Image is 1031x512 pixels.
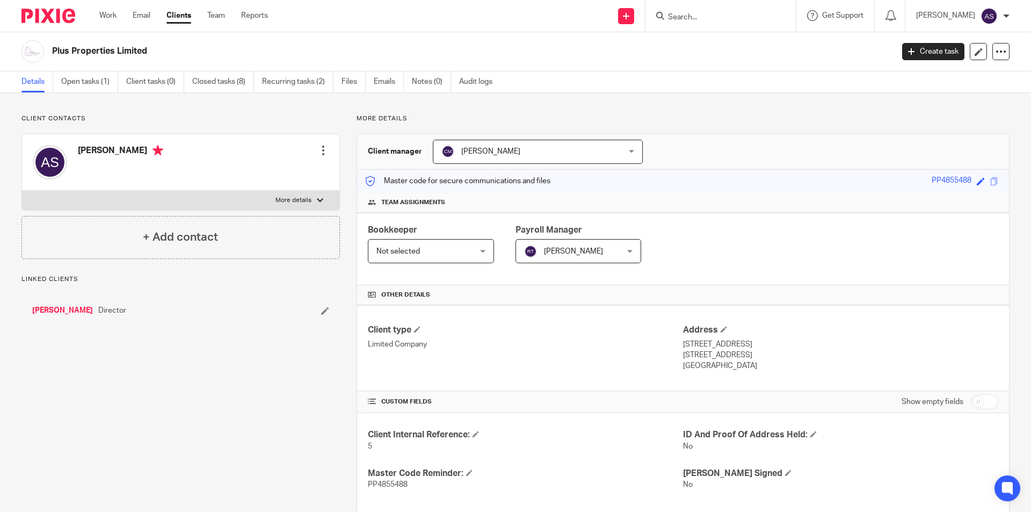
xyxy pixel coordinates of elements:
h4: ID And Proof Of Address Held: [683,429,998,441]
a: Open tasks (1) [61,71,118,92]
h4: Client type [368,324,683,336]
img: Plus%20Properties%20Logo.png [21,40,44,63]
h4: [PERSON_NAME] Signed [683,468,998,479]
span: PP4855488 [368,481,408,488]
span: Director [98,305,126,316]
h4: CUSTOM FIELDS [368,398,683,406]
h4: [PERSON_NAME] [78,145,163,158]
a: Emails [374,71,404,92]
p: Limited Company [368,339,683,350]
span: Team assignments [381,198,445,207]
h4: Address [683,324,998,336]
a: Work [99,10,117,21]
h4: Client Internal Reference: [368,429,683,441]
span: No [683,481,693,488]
img: svg%3E [441,145,454,158]
span: 5 [368,443,372,450]
i: Primary [153,145,163,156]
a: Closed tasks (8) [192,71,254,92]
input: Search [667,13,764,23]
p: Master code for secure communications and files [365,176,550,186]
p: Linked clients [21,275,340,284]
span: Payroll Manager [515,226,582,234]
a: Create task [902,43,964,60]
p: More details [357,114,1010,123]
img: Pixie [21,9,75,23]
a: Files [342,71,366,92]
a: [PERSON_NAME] [32,305,93,316]
a: Reports [241,10,268,21]
a: Recurring tasks (2) [262,71,333,92]
img: svg%3E [524,245,537,258]
div: PP4855488 [932,175,971,188]
a: Team [207,10,225,21]
a: Notes (0) [412,71,451,92]
img: svg%3E [981,8,998,25]
span: [PERSON_NAME] [461,148,520,155]
span: [PERSON_NAME] [544,248,603,255]
a: Client tasks (0) [126,71,184,92]
p: [PERSON_NAME] [916,10,975,21]
p: [GEOGRAPHIC_DATA] [683,360,998,371]
p: [STREET_ADDRESS] [683,350,998,360]
img: svg%3E [33,145,67,179]
h3: Client manager [368,146,422,157]
span: Bookkeeper [368,226,417,234]
h4: Master Code Reminder: [368,468,683,479]
a: Details [21,71,53,92]
p: More details [275,196,311,205]
a: Email [133,10,150,21]
span: Get Support [822,12,863,19]
h2: Plus Properties Limited [52,46,719,57]
h4: + Add contact [143,229,218,246]
a: Audit logs [459,71,500,92]
p: Client contacts [21,114,340,123]
p: [STREET_ADDRESS] [683,339,998,350]
span: Other details [381,291,430,299]
span: No [683,443,693,450]
label: Show empty fields [902,396,963,407]
span: Not selected [376,248,420,255]
a: Clients [166,10,191,21]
